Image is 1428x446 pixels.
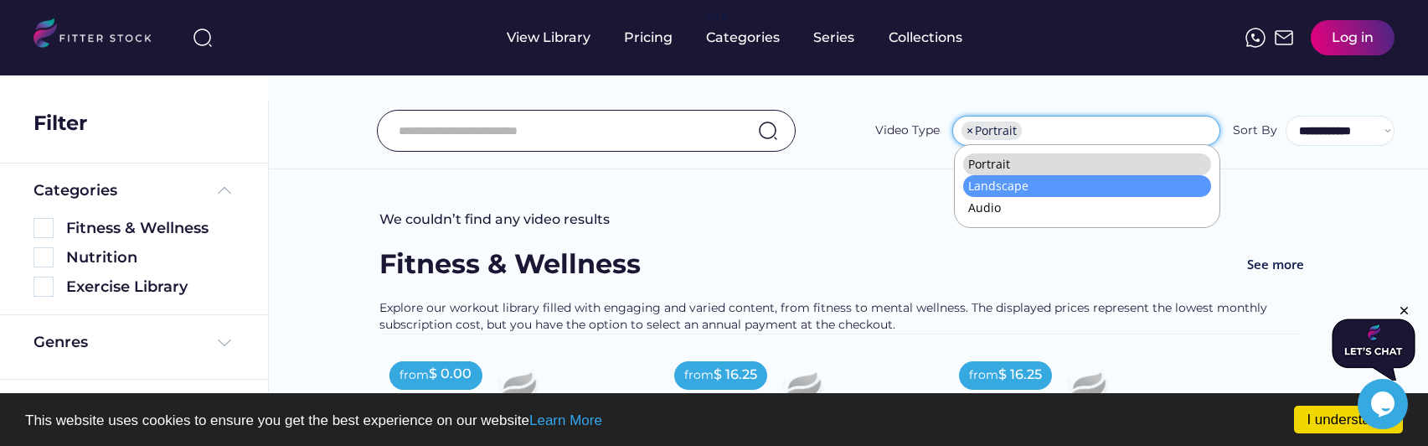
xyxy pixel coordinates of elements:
[34,332,88,353] div: Genres
[714,366,757,384] div: $ 16.25
[214,180,235,200] img: Frame%20%285%29.svg
[889,29,962,47] div: Collections
[1332,29,1374,47] div: Log in
[66,277,235,298] div: Exercise Library
[684,367,714,384] div: from
[34,218,54,238] img: Rectangle%205126.svg
[529,412,602,428] a: Learn More
[963,175,1211,197] li: Landscape
[998,366,1042,384] div: $ 16.25
[66,247,235,268] div: Nutrition
[706,8,728,25] div: fvck
[66,218,235,239] div: Fitness & Wellness
[624,29,673,47] div: Pricing
[961,122,1022,140] li: Portrait
[969,367,998,384] div: from
[34,18,166,53] img: LOGO.svg
[813,29,855,47] div: Series
[507,29,590,47] div: View Library
[1233,122,1277,139] div: Sort By
[758,121,778,141] img: search-normal.svg
[429,365,472,383] div: $ 0.00
[34,180,117,201] div: Categories
[379,210,610,246] div: We couldn’t find any video results
[1358,379,1411,429] iframe: chat widget
[1294,406,1403,433] a: I understand!
[34,277,54,297] img: Rectangle%205126.svg
[379,246,641,283] div: Fitness & Wellness
[967,125,973,137] span: ×
[1234,246,1317,283] button: See more
[1245,28,1266,48] img: meteor-icons_whatsapp%20%281%29.svg
[1332,303,1415,381] iframe: chat widget
[34,247,54,267] img: Rectangle%205126.svg
[706,29,780,47] div: Categories
[214,333,235,353] img: Frame%20%284%29.svg
[34,109,87,137] div: Filter
[875,122,940,139] div: Video Type
[963,197,1211,219] li: Audio
[379,300,1317,333] div: Explore our workout library filled with engaging and varied content, from fitness to mental welln...
[193,28,213,48] img: search-normal%203.svg
[400,367,429,384] div: from
[963,153,1211,175] li: Portrait
[1274,28,1294,48] img: Frame%2051.svg
[25,413,1403,428] p: This website uses cookies to ensure you get the best experience on our website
